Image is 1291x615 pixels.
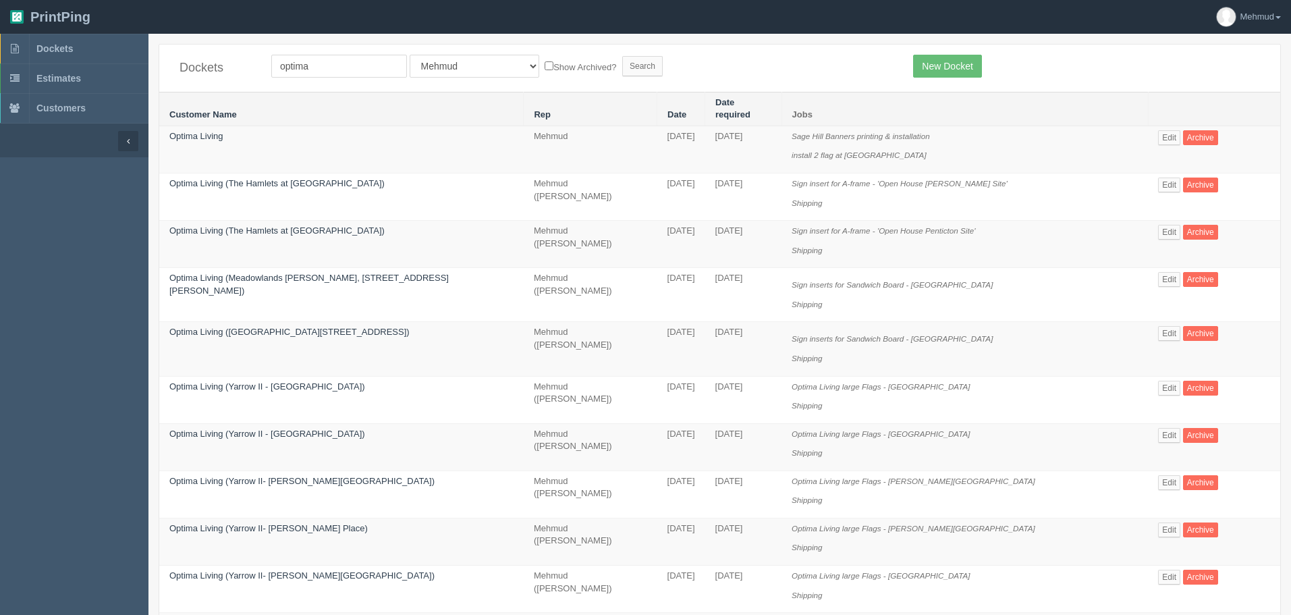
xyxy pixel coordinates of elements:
i: Optima Living large Flags - [PERSON_NAME][GEOGRAPHIC_DATA] [792,477,1035,485]
td: [DATE] [705,376,782,423]
td: [DATE] [705,518,782,565]
a: New Docket [913,55,981,78]
h4: Dockets [180,61,251,75]
a: Edit [1158,326,1180,341]
a: Archive [1183,178,1218,192]
img: avatar_default-7531ab5dedf162e01f1e0bb0964e6a185e93c5c22dfe317fb01d7f8cd2b1632c.jpg [1217,7,1236,26]
a: Optima Living (Yarrow II - [GEOGRAPHIC_DATA]) [169,381,365,392]
td: [DATE] [705,423,782,471]
a: Optima Living (Yarrow II- [PERSON_NAME] Place) [169,523,368,533]
i: Optima Living large Flags - [GEOGRAPHIC_DATA] [792,382,970,391]
td: [DATE] [705,268,782,322]
i: Shipping [792,401,823,410]
i: Optima Living large Flags - [GEOGRAPHIC_DATA] [792,429,970,438]
span: Estimates [36,73,81,84]
i: Sign inserts for Sandwich Board - [GEOGRAPHIC_DATA] [792,280,993,289]
a: Edit [1158,130,1180,145]
span: Customers [36,103,86,113]
td: [DATE] [657,173,705,221]
a: Date [667,109,686,119]
a: Edit [1158,570,1180,585]
a: Optima Living (Meadowlands [PERSON_NAME], [STREET_ADDRESS][PERSON_NAME]) [169,273,449,296]
td: Mehmud ([PERSON_NAME]) [524,221,657,268]
i: Shipping [792,543,823,552]
td: Mehmud ([PERSON_NAME]) [524,471,657,518]
a: Optima Living [169,131,223,141]
td: [DATE] [657,423,705,471]
i: Shipping [792,300,823,309]
td: [DATE] [705,566,782,613]
a: Edit [1158,225,1180,240]
th: Jobs [781,92,1148,126]
i: Shipping [792,496,823,504]
span: Dockets [36,43,73,54]
i: Sign inserts for Sandwich Board - [GEOGRAPHIC_DATA] [792,334,993,343]
i: Optima Living large Flags - [GEOGRAPHIC_DATA] [792,571,970,580]
i: install 2 flag at [GEOGRAPHIC_DATA] [792,151,927,159]
i: Shipping [792,246,823,255]
a: Edit [1158,475,1180,490]
a: Optima Living (Yarrow II- [PERSON_NAME][GEOGRAPHIC_DATA]) [169,570,435,581]
a: Optima Living (Yarrow II- [PERSON_NAME][GEOGRAPHIC_DATA]) [169,476,435,486]
a: Archive [1183,428,1218,443]
td: [DATE] [657,471,705,518]
a: Rep [534,109,551,119]
label: Show Archived? [545,59,616,74]
i: Shipping [792,198,823,207]
td: [DATE] [657,221,705,268]
input: Search [622,56,663,76]
a: Archive [1183,225,1218,240]
td: Mehmud ([PERSON_NAME]) [524,518,657,565]
a: Archive [1183,475,1218,490]
td: [DATE] [657,518,705,565]
a: Edit [1158,428,1180,443]
a: Archive [1183,130,1218,145]
td: [DATE] [657,268,705,322]
td: [DATE] [705,126,782,173]
td: Mehmud ([PERSON_NAME]) [524,173,657,221]
a: Archive [1183,523,1218,537]
a: Edit [1158,381,1180,396]
a: Date required [715,97,750,120]
a: Archive [1183,381,1218,396]
td: Mehmud ([PERSON_NAME]) [524,322,657,376]
a: Optima Living ([GEOGRAPHIC_DATA][STREET_ADDRESS]) [169,327,410,337]
input: Customer Name [271,55,407,78]
td: [DATE] [657,126,705,173]
a: Optima Living (The Hamlets at [GEOGRAPHIC_DATA]) [169,225,385,236]
td: Mehmud ([PERSON_NAME]) [524,423,657,471]
a: Archive [1183,326,1218,341]
a: Optima Living (The Hamlets at [GEOGRAPHIC_DATA]) [169,178,385,188]
td: Mehmud ([PERSON_NAME]) [524,268,657,322]
a: Archive [1183,570,1218,585]
a: Archive [1183,272,1218,287]
td: [DATE] [657,322,705,376]
i: Shipping [792,591,823,599]
a: Optima Living (Yarrow II - [GEOGRAPHIC_DATA]) [169,429,365,439]
td: [DATE] [705,471,782,518]
i: Sage Hill Banners printing & installation [792,132,930,140]
td: [DATE] [657,566,705,613]
td: [DATE] [705,173,782,221]
td: [DATE] [705,322,782,376]
i: Sign insert for A-frame - 'Open House [PERSON_NAME] Site' [792,179,1008,188]
a: Edit [1158,272,1180,287]
img: logo-3e63b451c926e2ac314895c53de4908e5d424f24456219fb08d385ab2e579770.png [10,10,24,24]
a: Edit [1158,523,1180,537]
td: [DATE] [705,221,782,268]
td: Mehmud ([PERSON_NAME]) [524,566,657,613]
i: Sign insert for A-frame - 'Open House Penticton Site' [792,226,975,235]
input: Show Archived? [545,61,553,70]
a: Customer Name [169,109,237,119]
td: Mehmud ([PERSON_NAME]) [524,376,657,423]
i: Shipping [792,354,823,363]
i: Shipping [792,448,823,457]
td: Mehmud [524,126,657,173]
td: [DATE] [657,376,705,423]
a: Edit [1158,178,1180,192]
i: Optima Living large Flags - [PERSON_NAME][GEOGRAPHIC_DATA] [792,524,1035,533]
